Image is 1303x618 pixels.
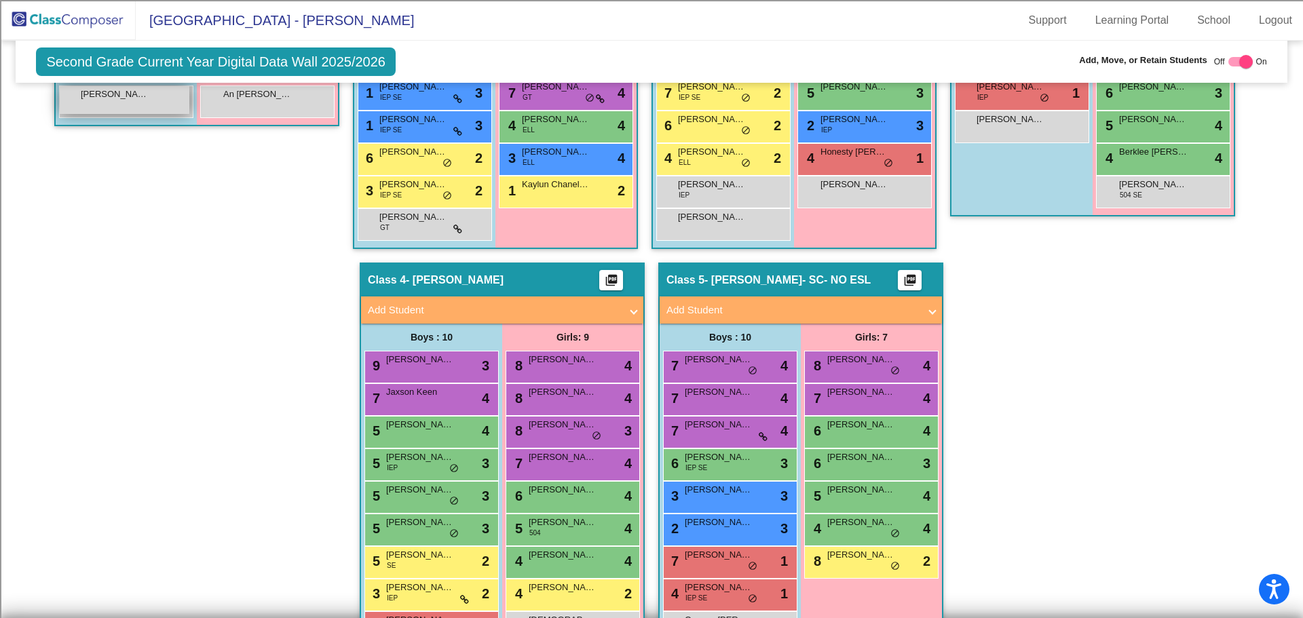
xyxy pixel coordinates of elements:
span: [PERSON_NAME] [386,450,454,464]
div: Move to ... [5,351,1298,364]
span: 7 [369,391,380,406]
div: Boys : 10 [361,324,502,351]
span: [PERSON_NAME] [685,516,753,529]
span: Off [1214,56,1225,68]
span: [PERSON_NAME] [685,581,753,594]
div: WEBSITE [5,437,1298,449]
span: 3 [482,518,489,539]
span: [PERSON_NAME] [529,385,597,399]
span: Jaxson Keen [386,385,454,399]
div: Sort A > Z [5,32,1298,44]
span: 8 [512,423,523,438]
span: 1 [780,583,788,604]
input: Search outlines [5,18,126,32]
span: [PERSON_NAME] [529,353,597,366]
span: 6 [362,151,373,166]
span: [PERSON_NAME] [522,145,590,159]
span: 2 [482,551,489,571]
div: Rename [5,105,1298,117]
span: [PERSON_NAME] [685,353,753,366]
span: 7 [505,85,516,100]
div: CANCEL [5,290,1298,303]
div: New source [5,400,1298,412]
span: 8 [810,554,821,568]
span: [PERSON_NAME] [685,450,753,464]
span: Berklee [PERSON_NAME] [1119,145,1187,159]
span: [PERSON_NAME] [379,145,447,159]
span: SE [387,560,396,571]
span: [PERSON_NAME] [827,353,895,366]
div: CANCEL [5,376,1298,388]
span: 4 [482,388,489,408]
span: do_not_disturb_alt [449,528,459,539]
mat-icon: picture_as_pdf [902,273,918,292]
span: Honesty [PERSON_NAME] [820,145,888,159]
div: DELETE [5,339,1298,351]
span: 3 [668,488,679,503]
span: 4 [668,586,679,601]
div: BOOK [5,425,1298,437]
span: do_not_disturb_alt [442,191,452,201]
span: ELL [523,157,535,168]
span: 2 [923,551,930,571]
div: Download [5,154,1298,166]
div: Search for Source [5,191,1298,203]
span: 1 [362,118,373,133]
span: [PERSON_NAME] [522,113,590,126]
span: [PERSON_NAME] [529,548,597,562]
span: do_not_disturb_alt [748,366,757,376]
span: [PERSON_NAME] [529,516,597,529]
span: 2 [804,118,814,133]
span: ELL [679,157,691,168]
span: 5 [369,423,380,438]
mat-expansion-panel-header: Add Student [361,296,643,324]
div: Home [5,5,284,18]
span: 4 [512,586,523,601]
span: - [PERSON_NAME] [406,273,504,287]
span: [PERSON_NAME] [529,450,597,464]
span: ELL [523,125,535,135]
span: Class 5 [666,273,704,287]
span: [PERSON_NAME] [386,581,454,594]
span: Class 4 [368,273,406,287]
span: 4 [780,421,788,441]
span: 2 [475,148,483,168]
span: [PERSON_NAME] [685,418,753,431]
span: 2 [774,83,781,103]
span: IEP SE [685,593,707,603]
mat-panel-title: Add Student [666,303,919,318]
span: 5 [369,488,380,503]
div: MORE [5,461,1298,474]
span: IEP [387,463,398,473]
span: do_not_disturb_alt [741,93,751,104]
span: 6 [668,456,679,471]
span: 7 [668,391,679,406]
span: [PERSON_NAME] [827,483,895,497]
span: [PERSON_NAME] [678,113,746,126]
span: 7 [661,85,672,100]
span: 504 [529,528,541,538]
span: 4 [618,115,625,136]
span: 4 [923,486,930,506]
span: [PERSON_NAME] [820,178,888,191]
span: 4 [923,421,930,441]
div: Visual Art [5,252,1298,264]
span: do_not_disturb_alt [890,366,900,376]
span: 5 [369,456,380,471]
span: do_not_disturb_alt [592,431,601,442]
button: Print Students Details [898,270,922,290]
span: 4 [624,355,632,376]
span: 4 [810,521,821,536]
span: [PERSON_NAME] [678,210,746,224]
span: [PERSON_NAME] [685,483,753,497]
span: do_not_disturb_alt [890,561,900,572]
div: Print [5,166,1298,178]
span: [PERSON_NAME] [1119,80,1187,94]
span: 6 [810,423,821,438]
span: IEP SE [685,463,707,473]
span: [PERSON_NAME] [678,145,746,159]
span: 4 [512,554,523,568]
div: ??? [5,303,1298,315]
mat-panel-title: Add Student [368,303,620,318]
div: Journal [5,203,1298,215]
